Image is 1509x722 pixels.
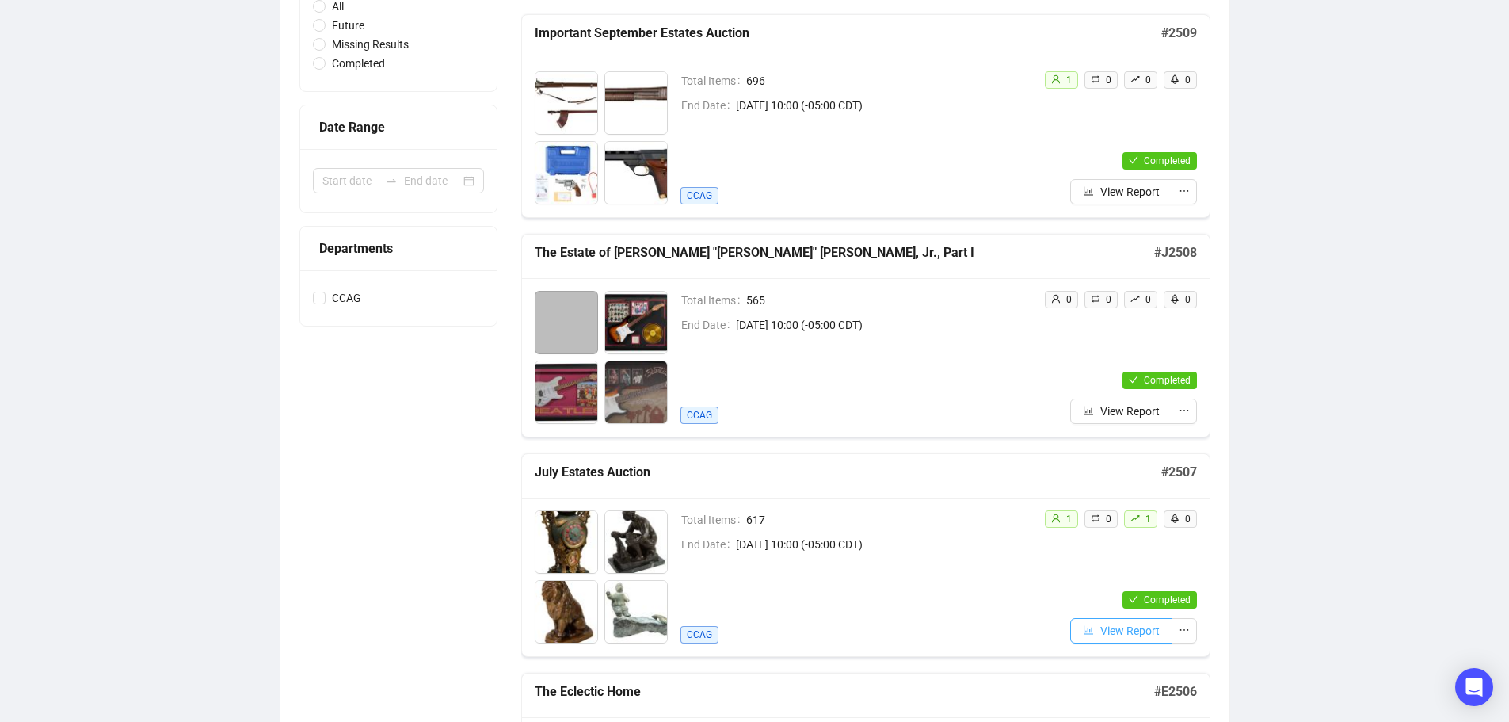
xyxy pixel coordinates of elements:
span: rise [1130,294,1140,304]
span: [DATE] 10:00 (-05:00 CDT) [736,316,1031,334]
div: Departments [319,239,478,258]
span: 0 [1106,74,1111,86]
span: user [1051,74,1061,84]
img: 1_1.jpg [535,511,597,573]
img: 4_1.jpg [605,142,667,204]
span: [DATE] 10:00 (-05:00 CDT) [736,536,1031,553]
span: Completed [1144,594,1191,605]
span: Total Items [681,72,746,90]
span: user [1051,514,1061,523]
span: 617 [746,511,1031,529]
span: CCAG [680,626,718,644]
a: July Estates Auction#2507Total Items617End Date[DATE] 10:00 (-05:00 CDT)CCAGuser1retweet0rise1roc... [521,453,1210,657]
span: CCAG [680,407,718,424]
span: to [385,174,398,187]
h5: Important September Estates Auction [535,24,1161,43]
img: 1004.JPG [605,361,667,423]
img: 2_1.jpg [605,72,667,134]
span: rise [1130,74,1140,84]
span: ellipsis [1179,185,1190,197]
span: rocket [1170,74,1179,84]
span: retweet [1091,514,1100,523]
span: check [1129,594,1138,604]
h5: July Estates Auction [535,463,1161,482]
span: ellipsis [1179,405,1190,416]
span: 0 [1185,294,1191,305]
span: 0 [1066,294,1072,305]
span: Completed [1144,375,1191,386]
span: End Date [681,536,736,553]
img: 1003.JPG [535,361,597,423]
span: 0 [1106,514,1111,525]
span: 1 [1066,514,1072,525]
div: Open Intercom Messenger [1455,668,1493,706]
span: View Report [1100,622,1160,640]
span: 696 [746,72,1031,90]
span: rocket [1170,294,1179,304]
h5: # 2509 [1161,24,1197,43]
h5: The Eclectic Home [535,682,1154,701]
h5: # 2507 [1161,463,1197,482]
h5: # J2508 [1154,243,1197,262]
img: 1002.JPG [605,292,667,353]
span: 0 [1185,514,1191,525]
span: swap-right [385,174,398,187]
span: 0 [1145,74,1151,86]
span: check [1129,375,1138,384]
input: Start date [322,172,379,189]
input: End date [404,172,460,189]
h5: The Estate of [PERSON_NAME] "[PERSON_NAME]" [PERSON_NAME], Jr., Part I [535,243,1154,262]
span: View Report [1100,403,1160,420]
span: End Date [681,316,736,334]
span: rocket [1170,514,1179,523]
span: CCAG [326,289,368,307]
span: 0 [1106,294,1111,305]
img: 1_1.jpg [535,72,597,134]
span: bar-chart [1083,185,1094,197]
span: Completed [1144,155,1191,166]
span: bar-chart [1083,625,1094,636]
span: 565 [746,292,1031,309]
span: 1 [1145,514,1151,525]
span: Completed [326,55,391,72]
span: [DATE] 10:00 (-05:00 CDT) [736,97,1031,114]
img: 3_1.jpg [535,142,597,204]
span: End Date [681,97,736,114]
span: retweet [1091,294,1100,304]
span: View Report [1100,183,1160,201]
div: Date Range [319,117,478,137]
button: View Report [1070,179,1172,204]
span: user [1051,294,1061,304]
span: retweet [1091,74,1100,84]
img: 3_1.jpg [535,581,597,643]
button: View Report [1070,399,1172,424]
span: 1 [1066,74,1072,86]
img: 4_1.jpg [605,581,667,643]
span: Future [326,17,371,34]
span: rise [1130,514,1140,523]
span: bar-chart [1083,405,1094,416]
h5: # E2506 [1154,682,1197,701]
span: Missing Results [326,36,415,53]
a: The Estate of [PERSON_NAME] "[PERSON_NAME]" [PERSON_NAME], Jr., Part I#J2508Total Items565End Dat... [521,234,1210,437]
span: ellipsis [1179,625,1190,636]
span: 0 [1185,74,1191,86]
span: 0 [1145,294,1151,305]
button: View Report [1070,618,1172,644]
a: Important September Estates Auction#2509Total Items696End Date[DATE] 10:00 (-05:00 CDT)CCAGuser1r... [521,14,1210,218]
span: Total Items [681,511,746,529]
span: check [1129,155,1138,165]
span: CCAG [680,187,718,204]
img: 2_1.jpg [605,511,667,573]
span: Total Items [681,292,746,309]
